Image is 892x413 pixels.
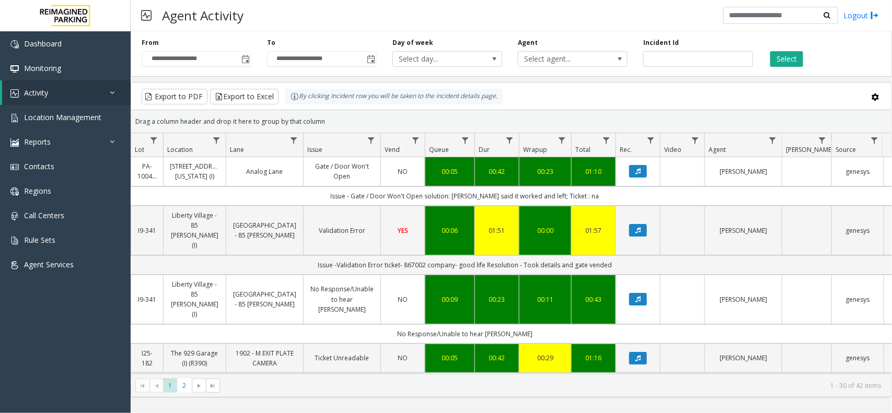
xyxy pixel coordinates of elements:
[24,161,54,171] span: Contacts
[291,92,299,101] img: infoIcon.svg
[10,114,19,122] img: 'icon'
[481,294,513,304] a: 00:23
[170,348,219,368] a: The 929 Garage (I) (R390)
[170,161,219,181] a: [STREET_ADDRESS][US_STATE] (I)
[387,226,419,235] a: YES
[871,10,879,21] img: logout
[479,145,490,154] span: Dur
[137,348,157,368] a: I25-182
[24,112,101,122] span: Location Management
[599,133,613,147] a: Total Filter Menu
[230,145,244,154] span: Lane
[432,226,468,235] a: 00:06
[393,52,480,66] span: Select day...
[398,295,408,304] span: NO
[578,167,609,176] a: 01:10
[578,226,609,235] a: 01:57
[711,353,775,363] a: [PERSON_NAME]
[709,145,726,154] span: Agent
[10,212,19,220] img: 'icon'
[398,353,408,362] span: NO
[481,353,513,363] a: 00:42
[398,226,408,235] span: YES
[526,353,565,363] a: 00:29
[770,51,803,67] button: Select
[24,39,62,49] span: Dashboard
[208,382,217,390] span: Go to the last page
[310,161,374,181] a: Gate / Door Won't Open
[711,167,775,176] a: [PERSON_NAME]
[409,133,423,147] a: Vend Filter Menu
[575,145,590,154] span: Total
[310,284,374,314] a: No Response/Unable to hear [PERSON_NAME]
[429,145,449,154] span: Queue
[24,63,61,73] span: Monitoring
[392,38,433,48] label: Day of week
[432,294,468,304] a: 00:09
[24,186,51,196] span: Regions
[526,294,565,304] a: 00:11
[365,52,376,66] span: Toggle popup
[867,133,882,147] a: Source Filter Menu
[206,379,220,393] span: Go to the last page
[458,133,472,147] a: Queue Filter Menu
[711,294,775,304] a: [PERSON_NAME]
[578,294,609,304] div: 00:43
[285,89,503,104] div: By clicking Incident row you will be taken to the incident details page.
[578,353,609,363] a: 01:16
[555,133,569,147] a: Wrapup Filter Menu
[10,40,19,49] img: 'icon'
[233,289,297,309] a: [GEOGRAPHIC_DATA] - 85 [PERSON_NAME]
[267,38,275,48] label: To
[10,187,19,196] img: 'icon'
[226,381,881,390] kendo-pager-info: 1 - 30 of 42 items
[24,259,74,269] span: Agent Services
[170,210,219,251] a: Liberty Village - 85 [PERSON_NAME] (I)
[170,279,219,320] a: Liberty Village - 85 [PERSON_NAME] (I)
[432,353,468,363] a: 00:05
[481,226,513,235] a: 01:51
[843,10,879,21] a: Logout
[287,133,301,147] a: Lane Filter Menu
[836,145,856,154] span: Source
[385,145,400,154] span: Vend
[526,167,565,176] div: 00:23
[518,52,605,66] span: Select agent...
[2,80,131,105] a: Activity
[10,138,19,147] img: 'icon'
[664,145,681,154] span: Video
[135,145,144,154] span: Lot
[310,226,374,235] a: Validation Error
[481,167,513,176] div: 00:42
[526,226,565,235] a: 00:00
[233,220,297,240] a: [GEOGRAPHIC_DATA] - 85 [PERSON_NAME]
[141,3,152,28] img: pageIcon
[310,353,374,363] a: Ticket Unreadable
[643,38,679,48] label: Incident Id
[364,133,378,147] a: Issue Filter Menu
[142,89,207,104] button: Export to PDF
[711,226,775,235] a: [PERSON_NAME]
[163,379,177,393] span: Page 1
[142,38,159,48] label: From
[786,145,833,154] span: [PERSON_NAME]
[387,294,419,304] a: NO
[24,137,51,147] span: Reports
[838,226,877,235] a: genesys
[387,353,419,363] a: NO
[177,379,191,393] span: Page 2
[147,133,161,147] a: Lot Filter Menu
[432,167,468,176] a: 00:05
[24,235,55,245] span: Rule Sets
[137,226,157,235] a: I9-341
[688,133,702,147] a: Video Filter Menu
[210,133,224,147] a: Location Filter Menu
[239,52,251,66] span: Toggle popup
